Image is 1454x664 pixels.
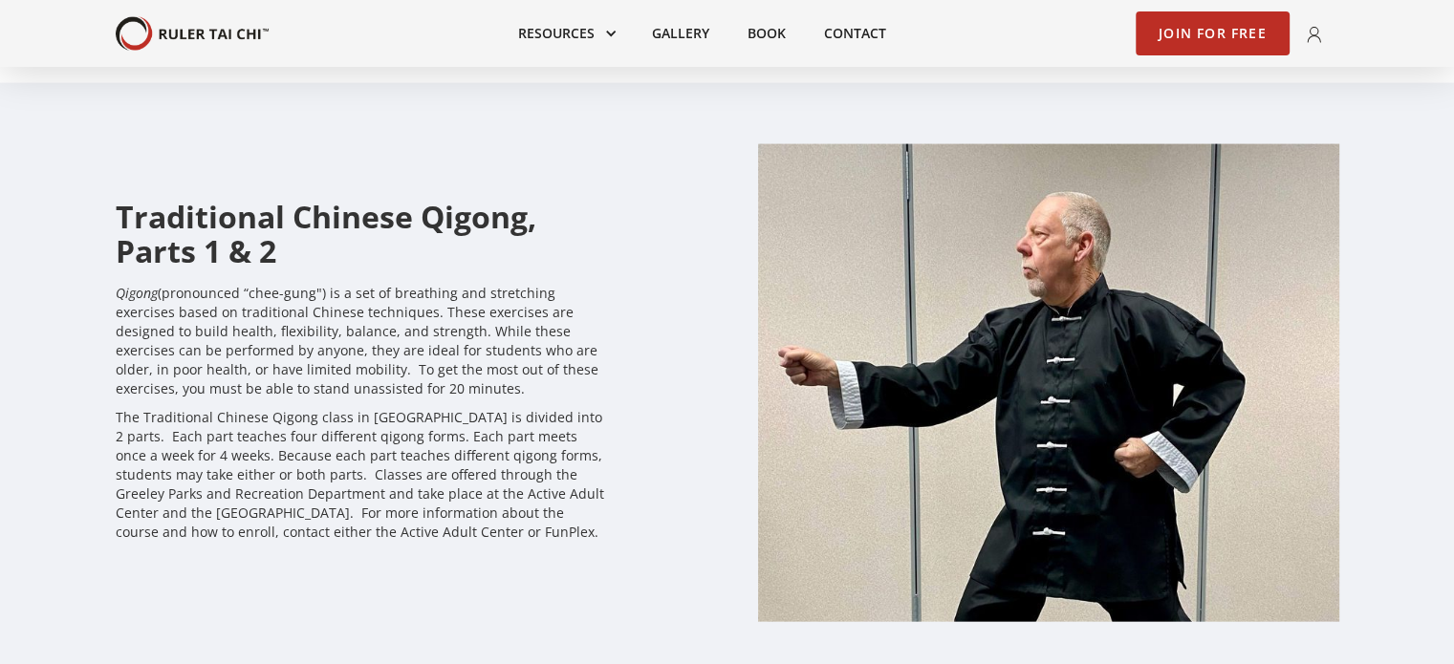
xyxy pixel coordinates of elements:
[116,200,605,268] h2: Traditional Chinese Qigong, Parts 1 & 2
[116,284,605,398] p: (pronounced “chee-gung") is a set of breathing and stretching exercises based on traditional Chin...
[805,12,905,54] a: Contact
[116,16,269,52] a: home
[116,16,269,52] img: Your Brand Name
[116,284,158,302] em: Qigong
[116,408,605,542] p: The Traditional Chinese Qigong class in [GEOGRAPHIC_DATA] is divided into 2 parts. Each part teac...
[633,12,728,54] a: Gallery
[1136,11,1290,55] a: Join for Free
[728,12,805,54] a: Book
[499,12,633,54] div: Resources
